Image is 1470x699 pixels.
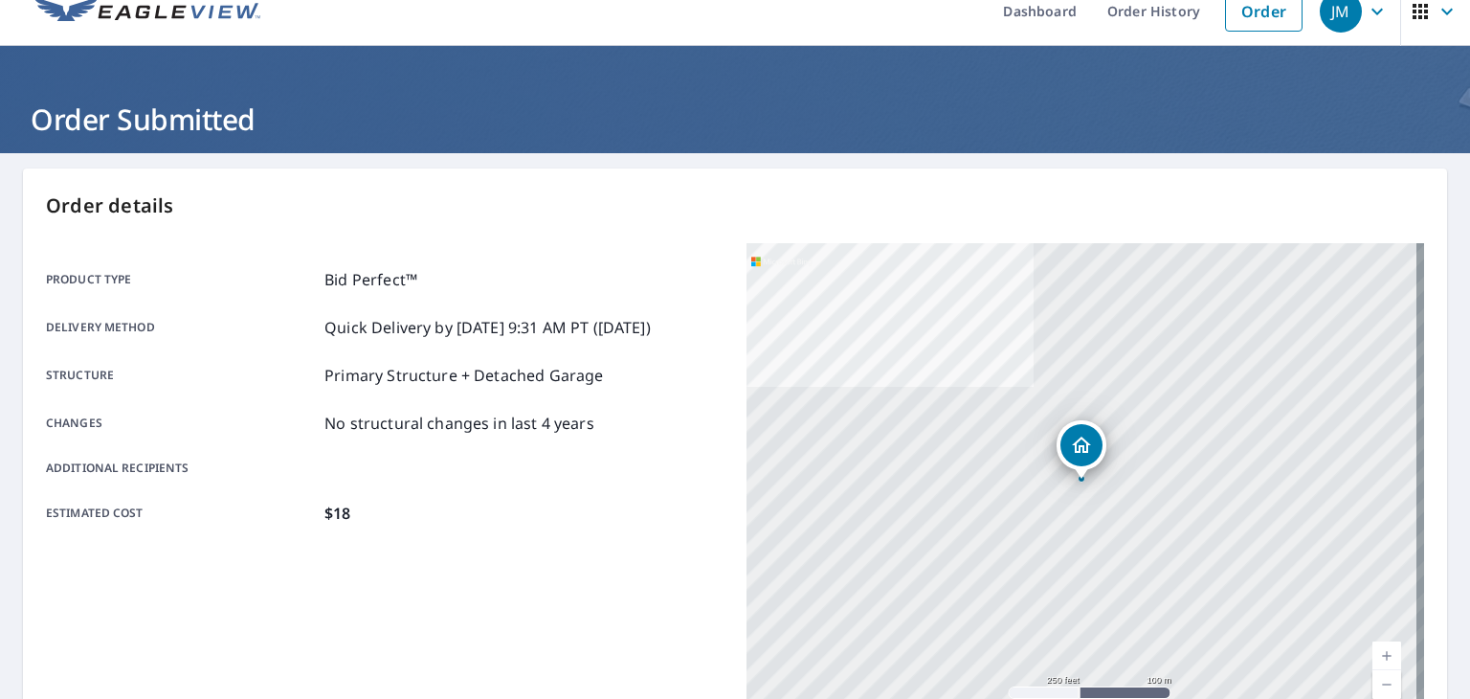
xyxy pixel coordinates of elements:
p: Quick Delivery by [DATE] 9:31 AM PT ([DATE]) [324,316,651,339]
p: Bid Perfect™ [324,268,417,291]
p: Order details [46,192,1424,220]
p: Additional recipients [46,460,317,477]
p: No structural changes in last 4 years [324,412,594,435]
h1: Order Submitted [23,100,1447,139]
a: Current Level 17, Zoom In [1372,642,1401,670]
p: Changes [46,412,317,435]
p: Product type [46,268,317,291]
p: Estimated cost [46,502,317,525]
p: Structure [46,364,317,387]
div: Dropped pin, building 1, Residential property, 270 Campbell Dr Melbourne, FL 32904 [1057,420,1106,480]
p: $18 [324,502,350,525]
a: Current Level 17, Zoom Out [1372,670,1401,699]
p: Primary Structure + Detached Garage [324,364,603,387]
p: Delivery method [46,316,317,339]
